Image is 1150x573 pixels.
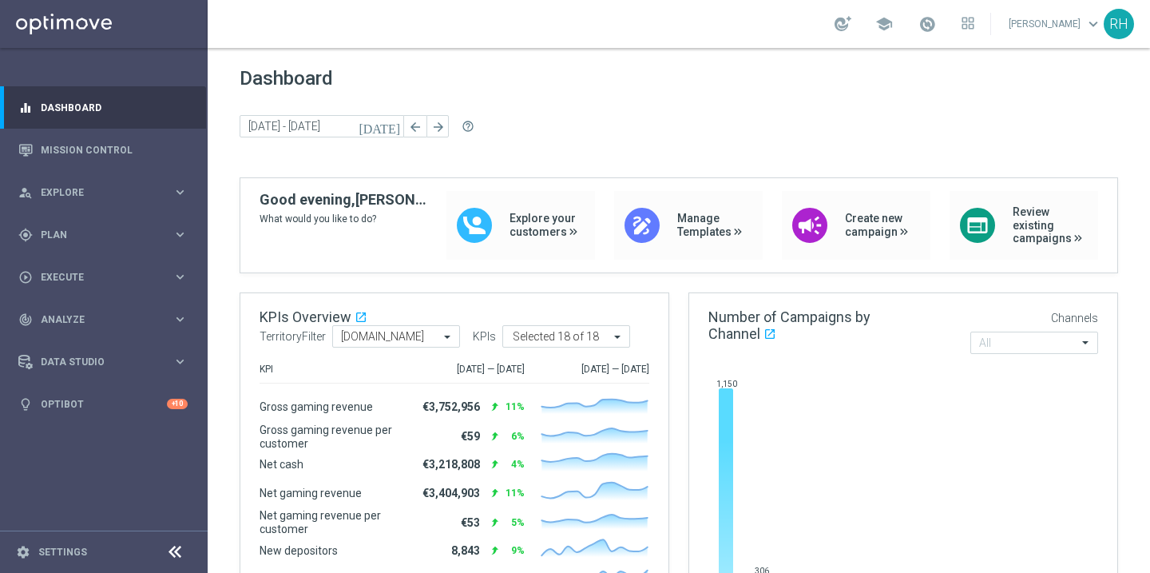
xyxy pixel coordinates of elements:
[18,312,172,327] div: Analyze
[172,185,188,200] i: keyboard_arrow_right
[18,229,188,241] button: gps_fixed Plan keyboard_arrow_right
[41,273,172,282] span: Execute
[875,15,893,33] span: school
[1007,12,1104,36] a: [PERSON_NAME]keyboard_arrow_down
[18,101,33,115] i: equalizer
[18,397,33,412] i: lightbulb
[18,129,188,171] div: Mission Control
[18,270,172,285] div: Execute
[172,269,188,285] i: keyboard_arrow_right
[41,129,188,171] a: Mission Control
[18,186,188,199] button: person_search Explore keyboard_arrow_right
[18,312,33,327] i: track_changes
[172,227,188,242] i: keyboard_arrow_right
[1085,15,1102,33] span: keyboard_arrow_down
[18,228,172,242] div: Plan
[18,86,188,129] div: Dashboard
[18,383,188,425] div: Optibot
[18,144,188,157] button: Mission Control
[18,101,188,114] button: equalizer Dashboard
[41,230,172,240] span: Plan
[18,270,33,285] i: play_circle_outline
[18,356,188,368] button: Data Studio keyboard_arrow_right
[18,228,33,242] i: gps_fixed
[18,313,188,326] button: track_changes Analyze keyboard_arrow_right
[41,86,188,129] a: Dashboard
[41,357,172,367] span: Data Studio
[18,398,188,411] button: lightbulb Optibot +10
[167,399,188,409] div: +10
[18,185,33,200] i: person_search
[18,355,172,369] div: Data Studio
[38,547,87,557] a: Settings
[41,315,172,324] span: Analyze
[18,271,188,284] button: play_circle_outline Execute keyboard_arrow_right
[41,383,167,425] a: Optibot
[18,185,172,200] div: Explore
[172,312,188,327] i: keyboard_arrow_right
[172,354,188,369] i: keyboard_arrow_right
[16,545,30,559] i: settings
[41,188,172,197] span: Explore
[1104,9,1134,39] div: RH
